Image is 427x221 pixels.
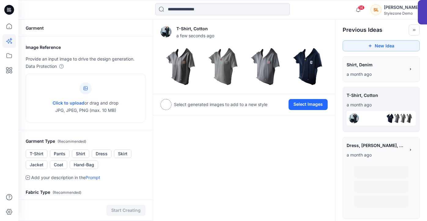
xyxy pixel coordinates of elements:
[343,40,420,51] button: New Idea
[370,4,381,15] div: SL
[403,113,413,123] img: 0.png
[53,190,81,195] span: ( Recommended )
[53,99,119,114] p: or drag and drop JPG, JPEG, PNG (max. 10 MB)
[343,26,382,34] h2: Previous Ideas
[161,47,200,86] img: 0.png
[53,100,84,105] span: Click to upload
[246,47,285,86] img: 2.png
[203,47,243,86] img: 1.png
[397,113,407,123] img: 1.png
[26,189,145,196] h2: Fabric Type
[31,174,100,181] p: Add your description in the
[391,113,401,123] img: 2.png
[50,149,69,158] button: Pants
[347,91,416,100] span: T-Shirt, Cotton
[26,160,47,169] button: Jacket
[176,25,214,32] p: T-Shirt, Cotton
[57,139,86,144] span: ( Recommended )
[26,138,145,145] h2: Garment Type
[26,44,145,51] h2: Image Reference
[349,113,359,123] img: eyJhbGciOiJIUzI1NiIsImtpZCI6IjAiLCJ0eXAiOiJKV1QifQ.eyJkYXRhIjp7InR5cGUiOiJzdG9yYWdlIiwicGF0aCI6Im...
[347,101,416,109] p: August 21, 2025
[347,60,405,69] span: Shirt, Denim
[50,160,67,169] button: Coat
[174,101,267,108] p: Select generated images to add to a new style
[409,24,420,35] button: Toggle idea bar
[160,26,171,37] img: eyJhbGciOiJIUzI1NiIsImtpZCI6IjAiLCJ0eXAiOiJKV1QifQ.eyJkYXRhIjp7InR5cGUiOiJzdG9yYWdlIiwicGF0aCI6Im...
[26,55,145,63] p: Provide an input image to drive the design generation.
[114,149,131,158] button: Skirt
[384,11,419,16] div: Stylezone Demo
[92,149,112,158] button: Dress
[26,149,47,158] button: T-Shirt
[347,71,405,78] p: August 22, 2025
[347,141,405,150] span: Dress, Cotton, model wearing maxi Flowly sleeveless dress with print, summer time
[288,47,327,86] img: 3.png
[384,4,419,11] div: [PERSON_NAME]
[385,113,395,123] img: 3.png
[176,32,214,39] span: a few seconds ago
[358,5,365,10] span: 14
[26,63,57,70] p: Data Protection
[86,175,100,180] a: Prompt
[289,99,328,110] button: Select Images
[347,151,405,159] p: August 20, 2025
[70,160,98,169] button: Hand-Bag
[72,149,89,158] button: Shirt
